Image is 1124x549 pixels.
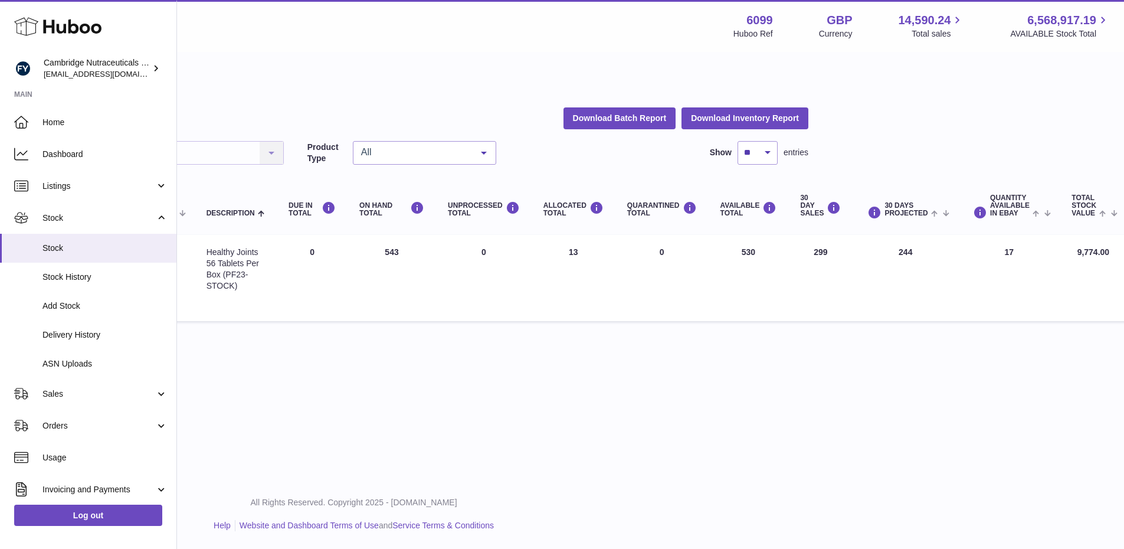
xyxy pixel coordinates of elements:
[627,201,697,217] div: QUARANTINED Total
[710,147,732,158] label: Show
[709,235,789,321] td: 530
[277,235,348,321] td: 0
[990,194,1030,218] span: Quantity Available in eBay
[853,235,958,321] td: 244
[448,201,520,217] div: UNPROCESSED Total
[14,505,162,526] a: Log out
[42,358,168,370] span: ASN Uploads
[819,28,853,40] div: Currency
[348,235,436,321] td: 543
[289,201,336,217] div: DUE IN TOTAL
[1010,28,1110,40] span: AVAILABLE Stock Total
[42,213,155,224] span: Stock
[42,452,168,463] span: Usage
[912,28,964,40] span: Total sales
[42,117,168,128] span: Home
[660,247,664,257] span: 0
[1077,247,1110,257] span: 9,774.00
[392,521,494,530] a: Service Terms & Conditions
[827,12,852,28] strong: GBP
[884,202,928,217] span: 30 DAYS PROJECTED
[42,300,168,312] span: Add Stock
[42,243,168,254] span: Stock
[898,12,951,28] span: 14,590.24
[958,235,1060,321] td: 17
[1027,12,1096,28] span: 6,568,917.19
[543,201,604,217] div: ALLOCATED Total
[532,235,615,321] td: 13
[235,520,494,531] li: and
[42,329,168,341] span: Delivery History
[733,28,773,40] div: Huboo Ref
[14,60,32,77] img: huboo@camnutra.com
[1010,12,1110,40] a: 6,568,917.19 AVAILABLE Stock Total
[788,235,853,321] td: 299
[784,147,808,158] span: entries
[1071,194,1096,218] span: Total stock value
[436,235,532,321] td: 0
[42,388,155,400] span: Sales
[42,181,155,192] span: Listings
[207,247,265,292] div: Healthy Joints 56 Tablets Per Box (PF23-STOCK)
[44,69,173,79] span: [EMAIL_ADDRESS][DOMAIN_NAME]
[44,57,150,80] div: Cambridge Nutraceuticals Ltd
[42,272,168,283] span: Stock History
[42,484,155,495] span: Invoicing and Payments
[42,420,155,432] span: Orders
[720,201,777,217] div: AVAILABLE Total
[214,521,231,530] a: Help
[358,146,472,158] span: All
[207,210,255,217] span: Description
[563,107,676,129] button: Download Batch Report
[681,107,808,129] button: Download Inventory Report
[746,12,773,28] strong: 6099
[800,194,841,218] div: 30 DAY SALES
[307,142,347,164] label: Product Type
[240,521,379,530] a: Website and Dashboard Terms of Use
[359,201,424,217] div: ON HAND Total
[898,12,964,40] a: 14,590.24 Total sales
[42,149,168,160] span: Dashboard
